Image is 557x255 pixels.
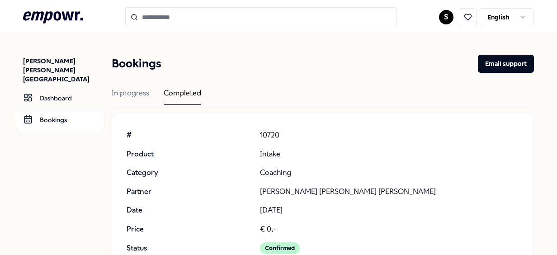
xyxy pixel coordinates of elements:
[23,57,104,84] p: [PERSON_NAME] [PERSON_NAME][GEOGRAPHIC_DATA]
[260,186,519,198] p: [PERSON_NAME] [PERSON_NAME] [PERSON_NAME]
[260,129,519,141] p: 10720
[125,7,397,27] input: Search for products, categories or subcategories
[260,223,519,235] p: € 0,-
[260,242,300,254] div: Confirmed
[127,129,252,141] p: #
[260,167,519,179] p: Coaching
[127,167,252,179] p: Category
[439,10,453,24] button: S
[478,55,534,73] button: Email support
[127,148,252,160] p: Product
[127,204,252,216] p: Date
[127,223,252,235] p: Price
[16,109,104,131] a: Bookings
[127,242,252,254] p: Status
[112,55,161,73] h1: Bookings
[260,148,519,160] p: Intake
[164,87,201,105] div: Completed
[127,186,252,198] p: Partner
[16,87,104,109] a: Dashboard
[260,204,519,216] p: [DATE]
[112,87,149,105] div: In progress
